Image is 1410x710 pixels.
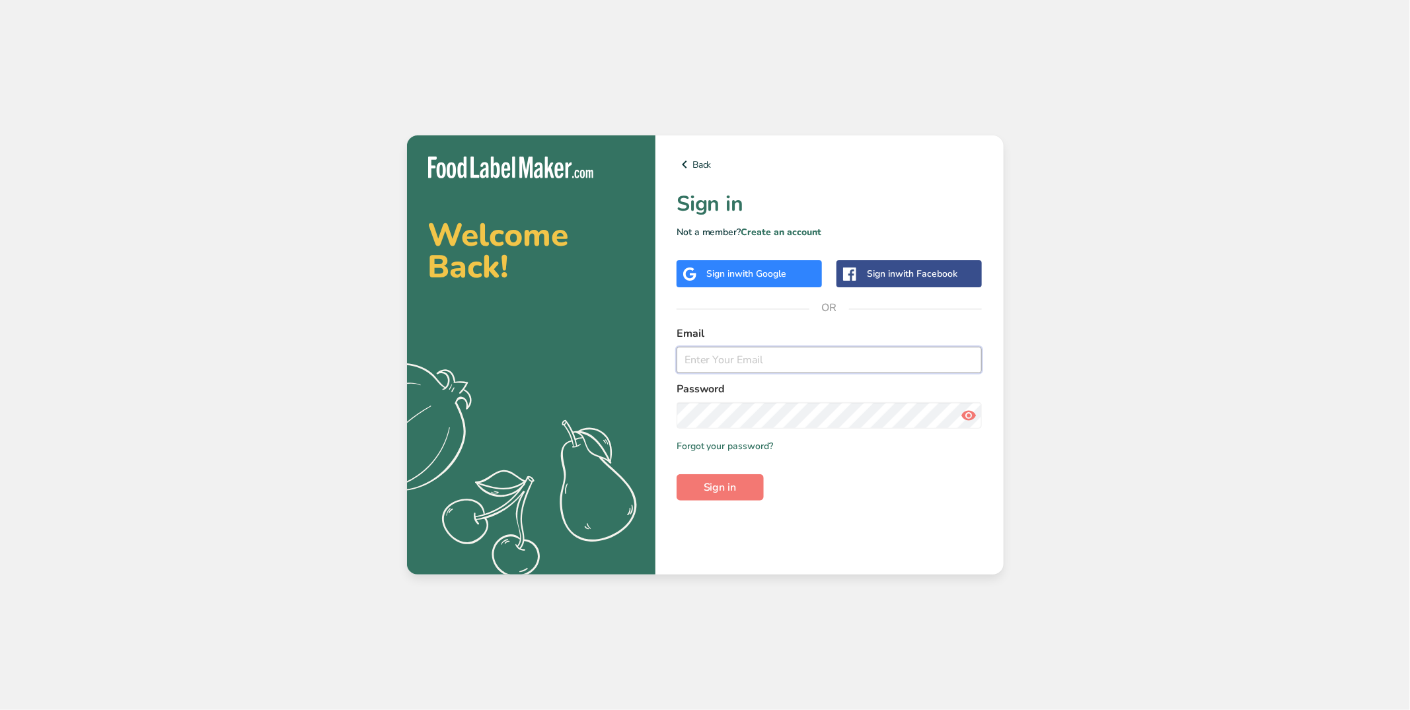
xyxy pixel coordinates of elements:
span: Sign in [704,479,737,495]
label: Email [677,326,983,341]
span: with Facebook [895,267,957,280]
a: Forgot your password? [677,439,774,453]
p: Not a member? [677,225,983,239]
h2: Welcome Back! [428,219,634,283]
h1: Sign in [677,188,983,220]
span: with Google [735,267,787,280]
div: Sign in [867,267,957,281]
img: Food Label Maker [428,157,593,178]
input: Enter Your Email [677,347,983,373]
a: Create an account [741,226,822,238]
label: Password [677,381,983,397]
span: OR [809,288,849,328]
button: Sign in [677,474,764,501]
div: Sign in [707,267,787,281]
a: Back [677,157,983,172]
